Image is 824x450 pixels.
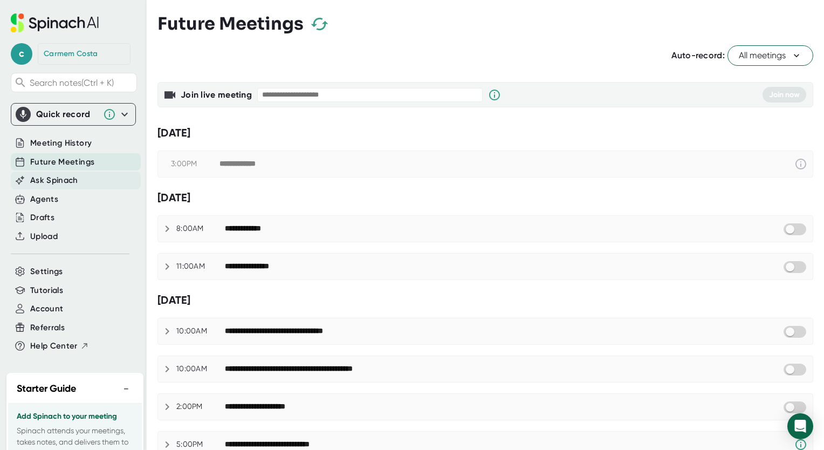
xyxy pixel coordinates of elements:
[769,90,800,99] span: Join now
[181,90,252,100] b: Join live meeting
[30,137,92,149] button: Meeting History
[119,381,133,397] button: −
[30,156,94,168] button: Future Meetings
[16,104,131,125] div: Quick record
[30,193,58,206] button: Agents
[176,364,225,374] div: 10:00AM
[30,340,89,352] button: Help Center
[727,45,813,66] button: All meetings
[739,49,802,62] span: All meetings
[30,340,78,352] span: Help Center
[30,284,63,297] button: Tutorials
[30,322,65,334] button: Referrals
[787,413,813,439] div: Open Intercom Messenger
[157,294,813,307] div: [DATE]
[176,224,225,234] div: 8:00AM
[157,126,813,140] div: [DATE]
[17,412,133,421] h3: Add Spinach to your meeting
[176,326,225,336] div: 10:00AM
[36,109,98,120] div: Quick record
[176,402,225,412] div: 2:00PM
[11,43,32,65] span: c
[171,159,219,169] div: 3:00PM
[30,265,63,278] button: Settings
[176,440,225,449] div: 5:00PM
[671,50,725,60] span: Auto-record:
[17,381,76,396] h2: Starter Guide
[44,49,98,59] div: Carmem Costa
[794,158,807,171] svg: This event has already passed
[30,303,63,315] button: Account
[176,262,225,271] div: 11:00AM
[157,191,813,204] div: [DATE]
[30,230,58,243] button: Upload
[157,13,304,34] h3: Future Meetings
[30,78,134,88] span: Search notes (Ctrl + K)
[30,174,78,187] button: Ask Spinach
[763,87,806,103] button: Join now
[30,212,54,224] button: Drafts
